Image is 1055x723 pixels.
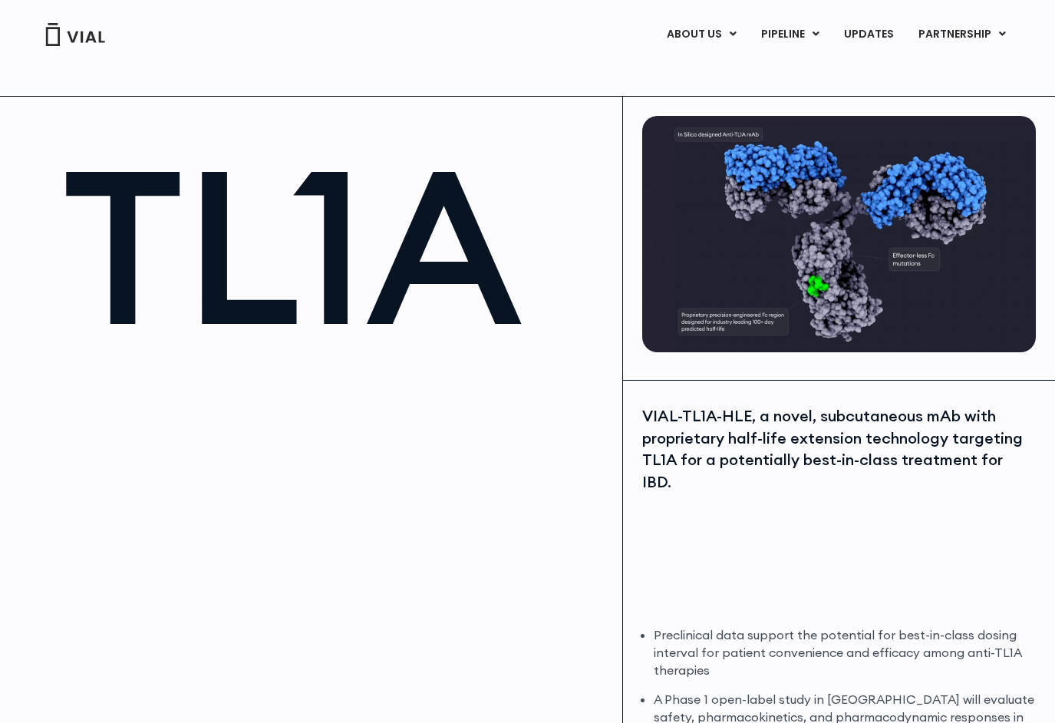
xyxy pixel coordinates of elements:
li: Preclinical data support the potential for best-in-class dosing interval for patient convenience ... [654,626,1036,679]
a: UPDATES [832,21,905,48]
a: PARTNERSHIPMenu Toggle [906,21,1018,48]
img: Vial Logo [45,23,106,46]
div: VIAL-TL1A-HLE, a novel, subcutaneous mAb with proprietary half-life extension technology targetin... [642,405,1036,493]
a: PIPELINEMenu Toggle [749,21,831,48]
h1: TL1A [62,139,607,353]
a: ABOUT USMenu Toggle [654,21,748,48]
img: TL1A antibody diagram. [642,116,1036,352]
